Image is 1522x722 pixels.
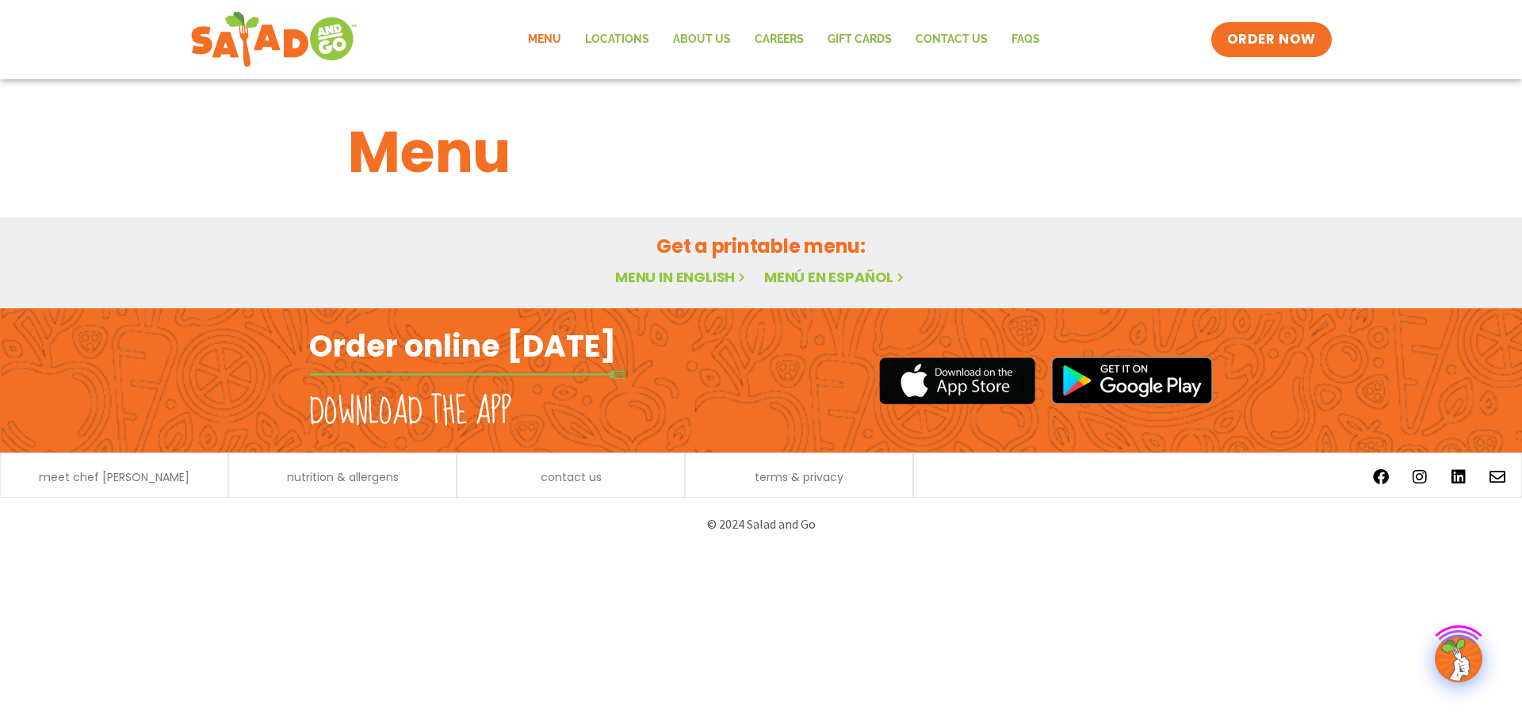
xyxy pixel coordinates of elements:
a: contact us [541,472,602,483]
h2: Download the app [309,390,511,434]
h2: Order online [DATE] [309,327,616,365]
a: ORDER NOW [1211,22,1332,57]
nav: Menu [516,21,1052,58]
h2: Get a printable menu: [348,232,1174,260]
img: fork [309,370,626,379]
a: Menu [516,21,573,58]
a: Contact Us [904,21,1000,58]
a: Menú en español [764,267,907,287]
a: Careers [743,21,816,58]
h1: Menu [348,109,1174,195]
p: © 2024 Salad and Go [317,514,1205,535]
a: Locations [573,21,661,58]
img: new-SAG-logo-768×292 [190,8,358,71]
a: FAQs [1000,21,1052,58]
img: appstore [879,355,1035,407]
a: meet chef [PERSON_NAME] [39,472,189,483]
a: GIFT CARDS [816,21,904,58]
a: nutrition & allergens [287,472,399,483]
img: google_play [1051,357,1213,404]
a: terms & privacy [755,472,843,483]
span: ORDER NOW [1227,30,1316,49]
a: About Us [661,21,743,58]
a: Menu in English [615,267,748,287]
